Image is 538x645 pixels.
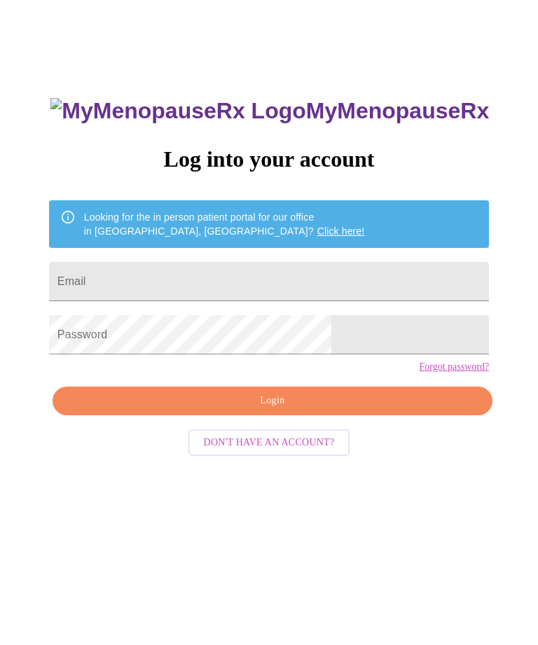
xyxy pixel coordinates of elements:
img: MyMenopauseRx Logo [50,98,305,124]
button: Don't have an account? [188,429,350,457]
span: Login [69,392,476,410]
span: Don't have an account? [204,434,335,452]
h3: Log into your account [49,146,489,172]
h3: MyMenopauseRx [50,98,489,124]
a: Don't have an account? [185,436,354,448]
div: Looking for the in person patient portal for our office in [GEOGRAPHIC_DATA], [GEOGRAPHIC_DATA]? [84,204,365,244]
a: Forgot password? [419,361,489,373]
button: Login [53,387,492,415]
a: Click here! [317,226,365,237]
